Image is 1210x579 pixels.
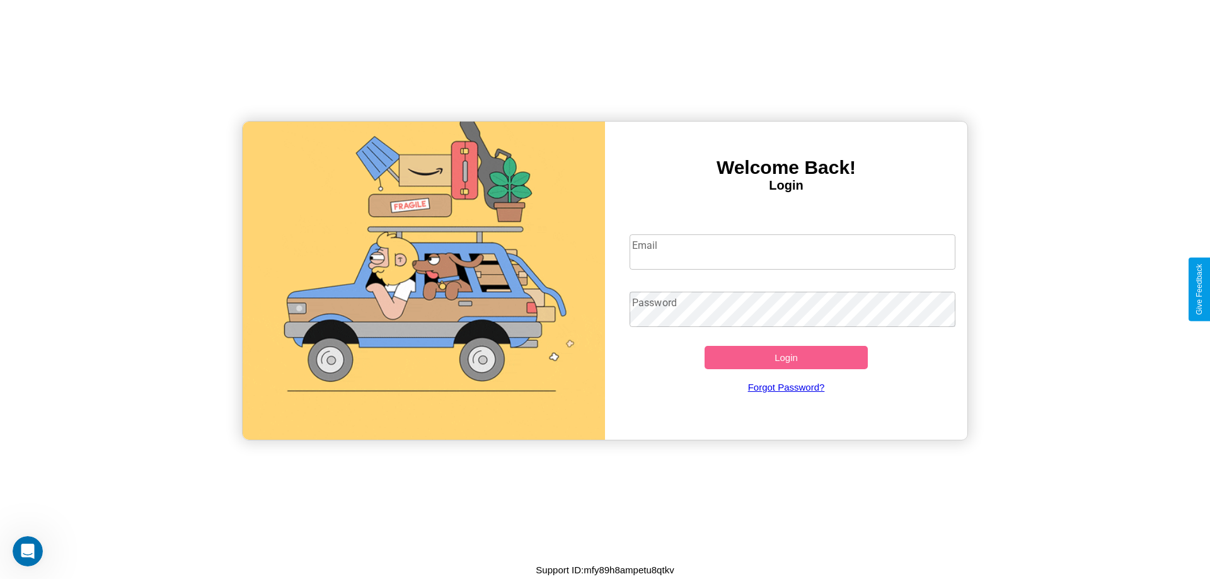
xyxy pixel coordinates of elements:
p: Support ID: mfy89h8ampetu8qtkv [536,561,674,578]
h4: Login [605,178,967,193]
iframe: Intercom live chat [13,536,43,566]
a: Forgot Password? [623,369,950,405]
button: Login [705,346,868,369]
h3: Welcome Back! [605,157,967,178]
div: Give Feedback [1195,264,1204,315]
img: gif [243,122,605,440]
